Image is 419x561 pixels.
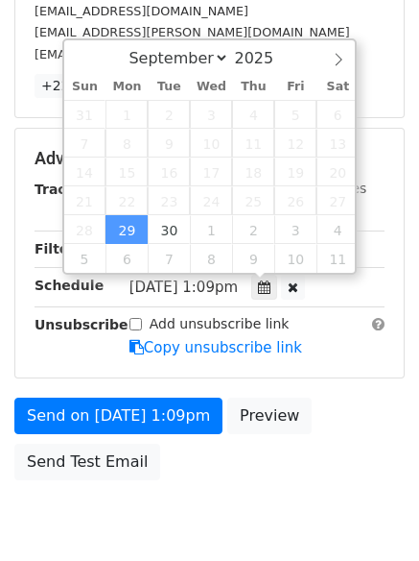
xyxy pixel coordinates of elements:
[35,74,115,98] a: +22 more
[316,81,359,93] span: Sat
[64,186,106,215] span: September 21, 2025
[35,47,248,61] small: [EMAIL_ADDRESS][DOMAIN_NAME]
[316,244,359,273] span: October 11, 2025
[323,469,419,561] iframe: Chat Widget
[274,100,316,129] span: September 5, 2025
[105,158,148,186] span: September 15, 2025
[148,100,190,129] span: September 2, 2025
[64,215,106,244] span: September 28, 2025
[148,186,190,215] span: September 23, 2025
[35,148,384,169] h5: Advanced
[232,215,274,244] span: October 2, 2025
[105,100,148,129] span: September 1, 2025
[35,278,104,293] strong: Schedule
[316,186,359,215] span: September 27, 2025
[316,158,359,186] span: September 20, 2025
[129,279,238,296] span: [DATE] 1:09pm
[64,100,106,129] span: August 31, 2025
[150,314,290,334] label: Add unsubscribe link
[274,215,316,244] span: October 3, 2025
[274,81,316,93] span: Fri
[274,158,316,186] span: September 19, 2025
[35,317,128,332] strong: Unsubscribe
[148,244,190,273] span: October 7, 2025
[274,244,316,273] span: October 10, 2025
[148,158,190,186] span: September 16, 2025
[190,158,232,186] span: September 17, 2025
[148,81,190,93] span: Tue
[190,244,232,273] span: October 8, 2025
[105,81,148,93] span: Mon
[129,339,302,356] a: Copy unsubscribe link
[190,215,232,244] span: October 1, 2025
[35,241,83,256] strong: Filters
[35,25,350,39] small: [EMAIL_ADDRESS][PERSON_NAME][DOMAIN_NAME]
[232,244,274,273] span: October 9, 2025
[190,81,232,93] span: Wed
[274,129,316,158] span: September 12, 2025
[105,215,148,244] span: September 29, 2025
[190,186,232,215] span: September 24, 2025
[148,215,190,244] span: September 30, 2025
[14,398,222,434] a: Send on [DATE] 1:09pm
[232,129,274,158] span: September 11, 2025
[232,186,274,215] span: September 25, 2025
[232,158,274,186] span: September 18, 2025
[190,100,232,129] span: September 3, 2025
[316,100,359,129] span: September 6, 2025
[105,186,148,215] span: September 22, 2025
[227,398,312,434] a: Preview
[14,444,160,480] a: Send Test Email
[232,81,274,93] span: Thu
[64,81,106,93] span: Sun
[64,158,106,186] span: September 14, 2025
[316,215,359,244] span: October 4, 2025
[105,129,148,158] span: September 8, 2025
[35,4,248,18] small: [EMAIL_ADDRESS][DOMAIN_NAME]
[105,244,148,273] span: October 6, 2025
[316,129,359,158] span: September 13, 2025
[232,100,274,129] span: September 4, 2025
[190,129,232,158] span: September 10, 2025
[64,129,106,158] span: September 7, 2025
[274,186,316,215] span: September 26, 2025
[148,129,190,158] span: September 9, 2025
[35,182,99,197] strong: Tracking
[64,244,106,273] span: October 5, 2025
[229,49,298,67] input: Year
